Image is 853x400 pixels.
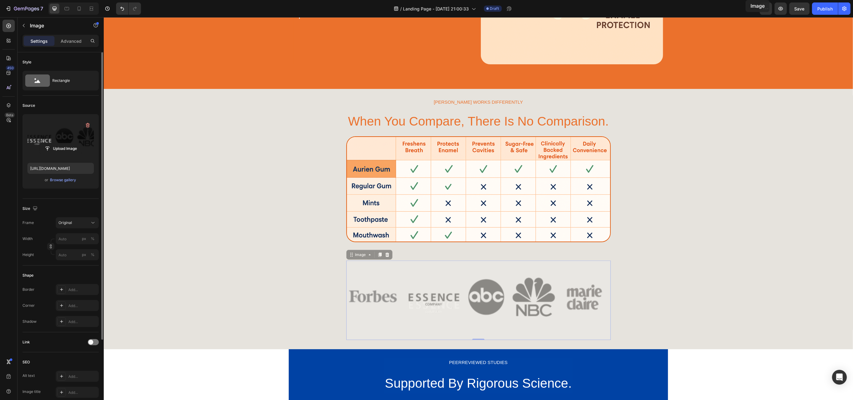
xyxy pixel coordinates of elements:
label: Frame [22,220,34,226]
div: Size [22,205,39,213]
span: Landing Page - [DATE] 21:00:33 [403,6,469,12]
div: 450 [6,66,15,70]
div: % [91,252,95,258]
div: Add... [68,319,97,325]
div: Shape [22,273,34,278]
div: Link [22,339,30,345]
p: Settings [30,38,48,44]
div: Source [22,103,35,108]
input: px% [56,233,99,244]
div: Add... [68,374,97,379]
span: / [400,6,402,12]
button: Browse gallery [50,177,77,183]
div: Undo/Redo [116,2,141,15]
span: Save [795,6,805,11]
div: Open Intercom Messenger [832,370,847,385]
button: px [89,235,96,242]
button: Save [789,2,810,15]
label: Height [22,252,34,258]
button: Original [56,217,99,228]
span: Original [58,220,72,226]
p: Image [30,22,82,29]
div: Add... [68,390,97,395]
button: 7 [2,2,46,15]
div: Image title [22,389,41,394]
p: Advanced [61,38,82,44]
label: Width [22,236,33,242]
div: Rectangle [52,74,90,88]
div: Border [22,287,34,292]
input: https://example.com/image.jpg [27,163,94,174]
span: Draft [490,6,499,11]
button: Publish [812,2,838,15]
div: Style [22,59,31,65]
button: px [89,251,96,258]
div: Beta [5,113,15,118]
iframe: Design area [104,17,853,400]
span: or [45,176,49,184]
div: px [82,252,86,258]
div: Shadow [22,319,37,324]
p: 7 [40,5,43,12]
button: % [80,251,88,258]
div: px [82,236,86,242]
div: % [91,236,95,242]
button: % [80,235,88,242]
div: Browse gallery [50,177,76,183]
div: SEO [22,359,30,365]
div: Add... [68,303,97,309]
div: Publish [817,6,833,12]
div: Add... [68,287,97,293]
input: px% [56,249,99,260]
div: Corner [22,303,35,308]
button: Upload Image [39,143,82,154]
div: Alt text [22,373,35,378]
